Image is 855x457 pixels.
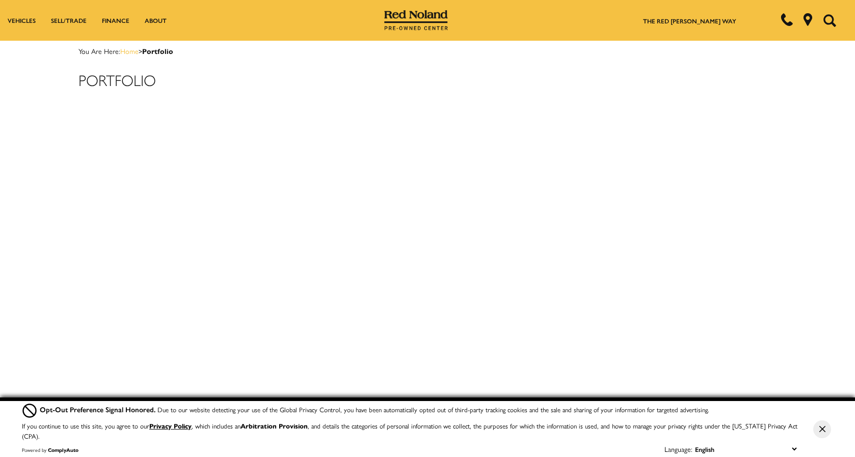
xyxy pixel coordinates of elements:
select: Language Select [692,443,799,455]
div: Breadcrumbs [78,46,777,56]
img: Red Noland Pre-Owned [384,10,448,31]
span: Opt-Out Preference Signal Honored . [40,404,157,414]
strong: Portfolio [142,46,173,56]
div: Language: [664,445,692,452]
h1: Portfolio [78,71,777,88]
strong: Arbitration Provision [241,421,308,431]
div: Powered by [22,447,78,453]
span: You Are Here: [78,46,173,56]
a: Red Noland Pre-Owned [384,14,448,24]
p: If you continue to use this site, you agree to our , which includes an , and details the categori... [22,421,797,441]
a: Privacy Policy [149,421,192,431]
span: > [120,46,173,56]
a: The Red [PERSON_NAME] Way [643,16,736,25]
div: Due to our website detecting your use of the Global Privacy Control, you have been automatically ... [40,404,709,415]
a: ComplyAuto [48,446,78,453]
button: Close Button [813,420,831,438]
a: Home [120,46,139,56]
button: Open the search field [819,1,840,40]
